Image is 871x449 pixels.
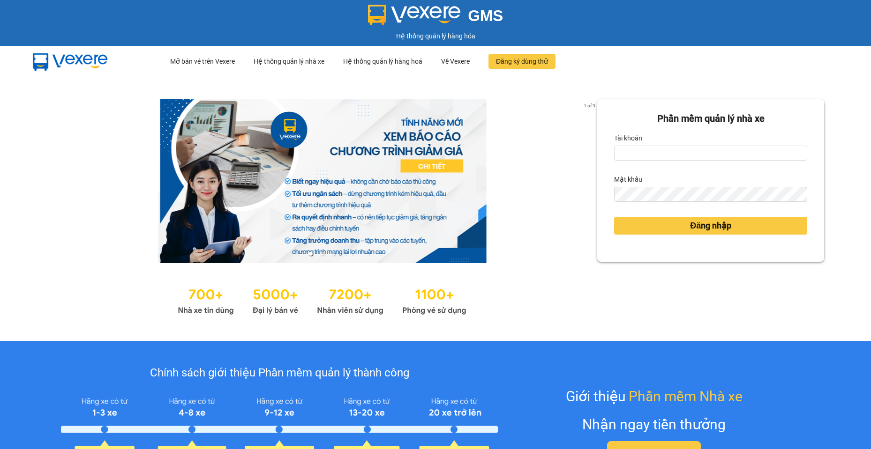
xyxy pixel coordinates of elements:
span: Phần mềm Nhà xe [629,385,743,407]
li: slide item 1 [309,252,313,256]
button: previous slide / item [47,99,60,263]
p: 1 of 3 [581,99,597,111]
span: Đăng nhập [690,219,731,232]
button: Đăng ký dùng thử [488,54,556,69]
span: Đăng ký dùng thử [496,56,548,66]
input: Tài khoản [614,146,807,161]
span: GMS [468,7,503,24]
label: Mật khẩu [614,172,642,187]
button: next slide / item [584,99,597,263]
li: slide item 3 [331,252,335,256]
div: Hệ thống quản lý hàng hóa [2,31,869,41]
img: mbUUG5Q.png [23,46,117,77]
label: Tài khoản [614,131,642,146]
li: slide item 2 [320,252,324,256]
div: Giới thiệu [566,385,743,407]
div: Chính sách giới thiệu Phần mềm quản lý thành công [61,364,498,382]
div: Về Vexere [441,46,470,76]
a: GMS [368,14,503,22]
div: Hệ thống quản lý hàng hoá [343,46,422,76]
button: Đăng nhập [614,217,807,235]
div: Phần mềm quản lý nhà xe [614,111,807,126]
img: Statistics.png [178,282,466,317]
div: Hệ thống quản lý nhà xe [254,46,324,76]
div: Nhận ngay tiền thưởng [582,413,726,435]
img: logo 2 [368,5,461,25]
div: Mở bán vé trên Vexere [170,46,235,76]
input: Mật khẩu [614,187,807,202]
